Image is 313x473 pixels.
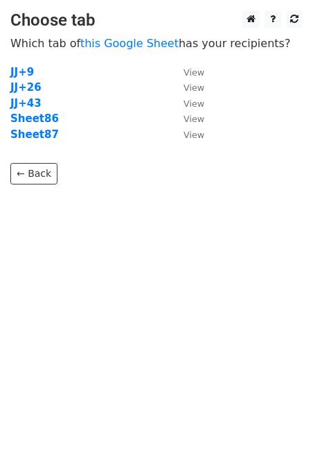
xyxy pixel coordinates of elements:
a: Sheet86 [10,112,59,125]
a: JJ+26 [10,81,42,94]
a: View [170,97,204,110]
a: View [170,81,204,94]
small: View [184,130,204,140]
small: View [184,83,204,93]
a: View [170,66,204,78]
a: Sheet87 [10,128,59,141]
small: View [184,67,204,78]
a: View [170,128,204,141]
p: Which tab of has your recipients? [10,36,303,51]
a: View [170,112,204,125]
small: View [184,98,204,109]
h3: Choose tab [10,10,303,31]
a: JJ+43 [10,97,42,110]
small: View [184,114,204,124]
a: this Google Sheet [80,37,179,50]
a: JJ+9 [10,66,34,78]
a: ← Back [10,163,57,184]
